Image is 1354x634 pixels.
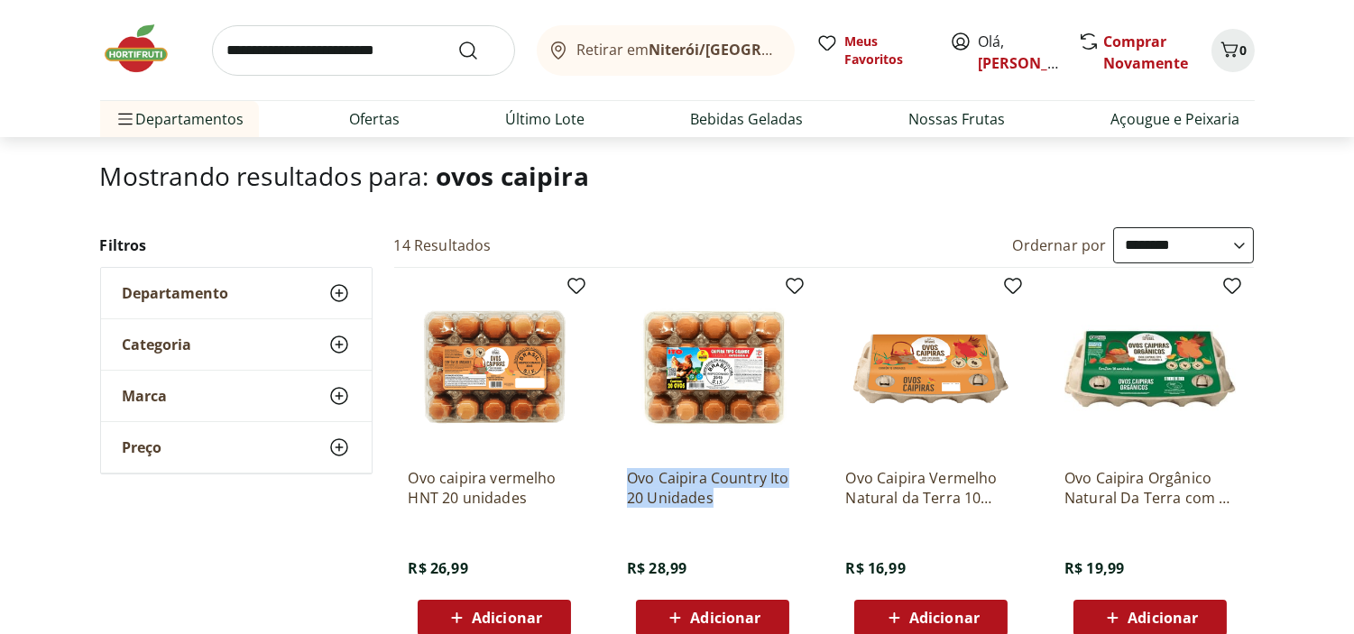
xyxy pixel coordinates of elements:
[979,53,1096,73] a: [PERSON_NAME]
[909,611,980,625] span: Adicionar
[123,284,229,302] span: Departamento
[100,161,1255,190] h1: Mostrando resultados para:
[436,159,589,193] span: ovos caipira
[845,32,928,69] span: Meus Favoritos
[909,108,1006,130] a: Nossas Frutas
[123,438,162,456] span: Preço
[101,319,372,370] button: Categoria
[394,235,492,255] h2: 14 Resultados
[649,40,854,60] b: Niterói/[GEOGRAPHIC_DATA]
[576,41,776,58] span: Retirar em
[1064,468,1236,508] a: Ovo Caipira Orgânico Natural Da Terra com 10 unidade
[212,25,515,76] input: search
[1240,41,1248,59] span: 0
[627,468,798,508] a: Ovo Caipira Country Ito 20 Unidades
[100,227,373,263] h2: Filtros
[1111,108,1240,130] a: Açougue e Peixaria
[1128,611,1198,625] span: Adicionar
[100,22,190,76] img: Hortifruti
[350,108,401,130] a: Ofertas
[691,108,804,130] a: Bebidas Geladas
[409,468,580,508] a: Ovo caipira vermelho HNT 20 unidades
[115,97,244,141] span: Departamentos
[627,282,798,454] img: Ovo Caipira Country Ito 20 Unidades
[845,282,1017,454] img: Ovo Caipira Vermelho Natural da Terra 10 unidades
[1211,29,1255,72] button: Carrinho
[1013,235,1107,255] label: Ordernar por
[101,268,372,318] button: Departamento
[101,422,372,473] button: Preço
[1064,558,1124,578] span: R$ 19,99
[816,32,928,69] a: Meus Favoritos
[409,282,580,454] img: Ovo caipira vermelho HNT 20 unidades
[506,108,585,130] a: Último Lote
[690,611,760,625] span: Adicionar
[627,558,686,578] span: R$ 28,99
[1064,282,1236,454] img: Ovo Caipira Orgânico Natural Da Terra com 10 unidade
[845,558,905,578] span: R$ 16,99
[123,387,168,405] span: Marca
[979,31,1059,74] span: Olá,
[115,97,136,141] button: Menu
[457,40,501,61] button: Submit Search
[1104,32,1189,73] a: Comprar Novamente
[537,25,795,76] button: Retirar emNiterói/[GEOGRAPHIC_DATA]
[472,611,542,625] span: Adicionar
[845,468,1017,508] a: Ovo Caipira Vermelho Natural da Terra 10 unidades
[123,335,192,354] span: Categoria
[409,558,468,578] span: R$ 26,99
[101,371,372,421] button: Marca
